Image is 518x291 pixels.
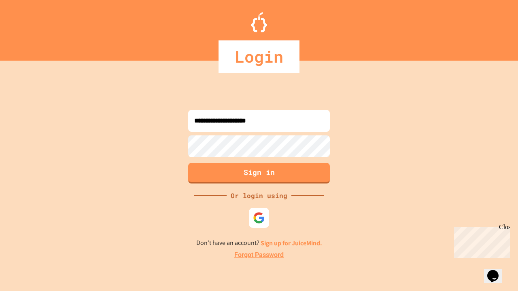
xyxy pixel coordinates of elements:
button: Sign in [188,163,330,183]
iframe: chat widget [451,224,510,258]
div: Login [219,40,299,73]
p: Don't have an account? [196,238,322,248]
div: Or login using [227,191,291,200]
img: Logo.svg [251,12,267,32]
a: Sign up for JuiceMind. [261,239,322,247]
div: Chat with us now!Close [3,3,56,51]
iframe: chat widget [484,259,510,283]
a: Forgot Password [234,250,284,260]
img: google-icon.svg [253,212,265,224]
